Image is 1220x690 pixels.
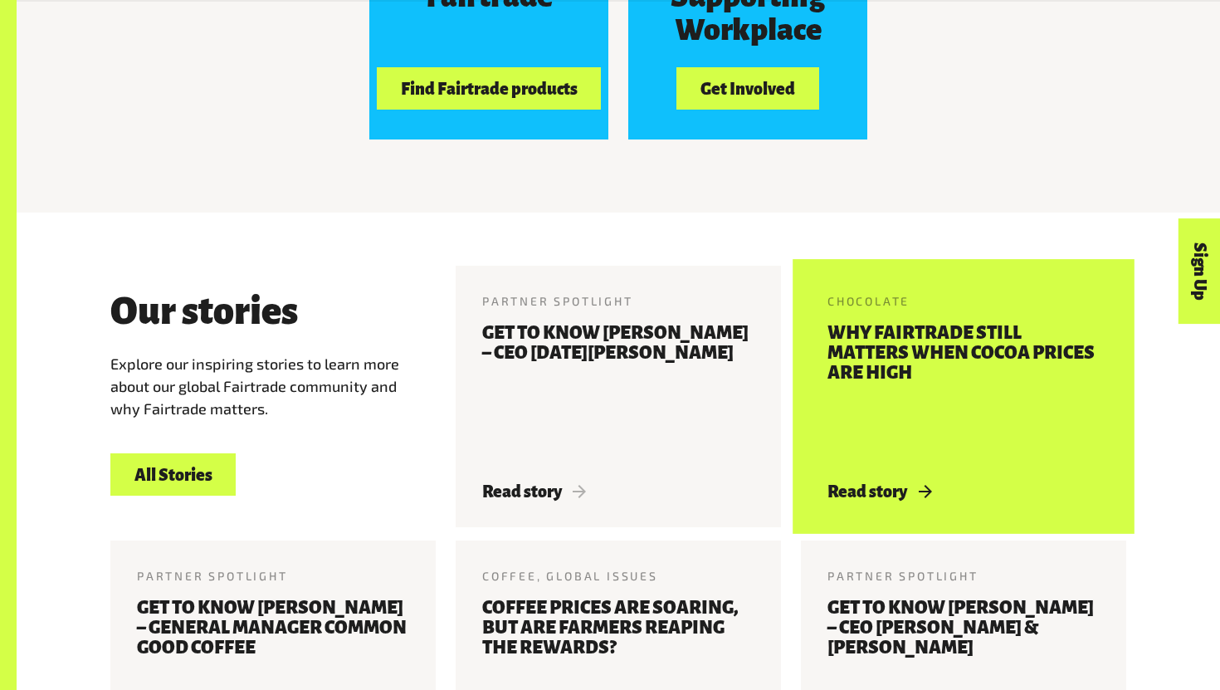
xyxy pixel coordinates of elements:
span: Partner Spotlight [137,569,288,583]
a: All Stories [110,453,236,496]
span: Partner Spotlight [827,569,978,583]
h3: Get to know [PERSON_NAME] – CEO [DATE][PERSON_NAME] [482,323,754,462]
a: Partner Spotlight Get to know [PERSON_NAME] – CEO [DATE][PERSON_NAME] Read story [456,266,781,527]
h3: Why Fairtrade still matters when cocoa prices are high [827,323,1100,462]
span: Read story [827,482,931,501]
span: Partner Spotlight [482,294,633,308]
span: Chocolate [827,294,910,308]
button: Find Fairtrade products [377,67,601,110]
p: Explore our inspiring stories to learn more about our global Fairtrade community and why Fairtrad... [110,353,416,420]
button: Get Involved [676,67,818,110]
h3: Our stories [110,291,298,332]
span: Coffee, Global Issues [482,569,658,583]
span: Read story [482,482,586,501]
a: Chocolate Why Fairtrade still matters when cocoa prices are high Read story [801,266,1126,527]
